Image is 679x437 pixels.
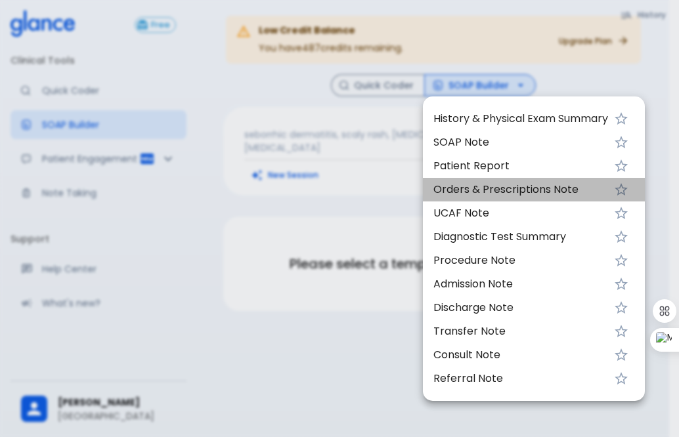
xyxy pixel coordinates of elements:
span: Consult Note [433,347,608,363]
button: Favorite [608,271,634,297]
span: SOAP Note [433,135,608,150]
button: Favorite [608,224,634,250]
span: Transfer Note [433,323,608,339]
span: Patient Report [433,158,608,174]
button: Favorite [608,247,634,274]
button: Favorite [608,365,634,392]
span: Procedure Note [433,253,608,268]
button: Favorite [608,177,634,203]
button: Favorite [608,200,634,226]
span: Discharge Note [433,300,608,316]
span: Referral Note [433,371,608,386]
span: UCAF Note [433,205,608,221]
span: Orders & Prescriptions Note [433,182,608,198]
span: History & Physical Exam Summary [433,111,608,127]
span: Admission Note [433,276,608,292]
button: Favorite [608,342,634,368]
button: Favorite [608,295,634,321]
button: Favorite [608,318,634,344]
button: Favorite [608,106,634,132]
button: Favorite [608,153,634,179]
button: Favorite [608,129,634,156]
span: Diagnostic Test Summary [433,229,608,245]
